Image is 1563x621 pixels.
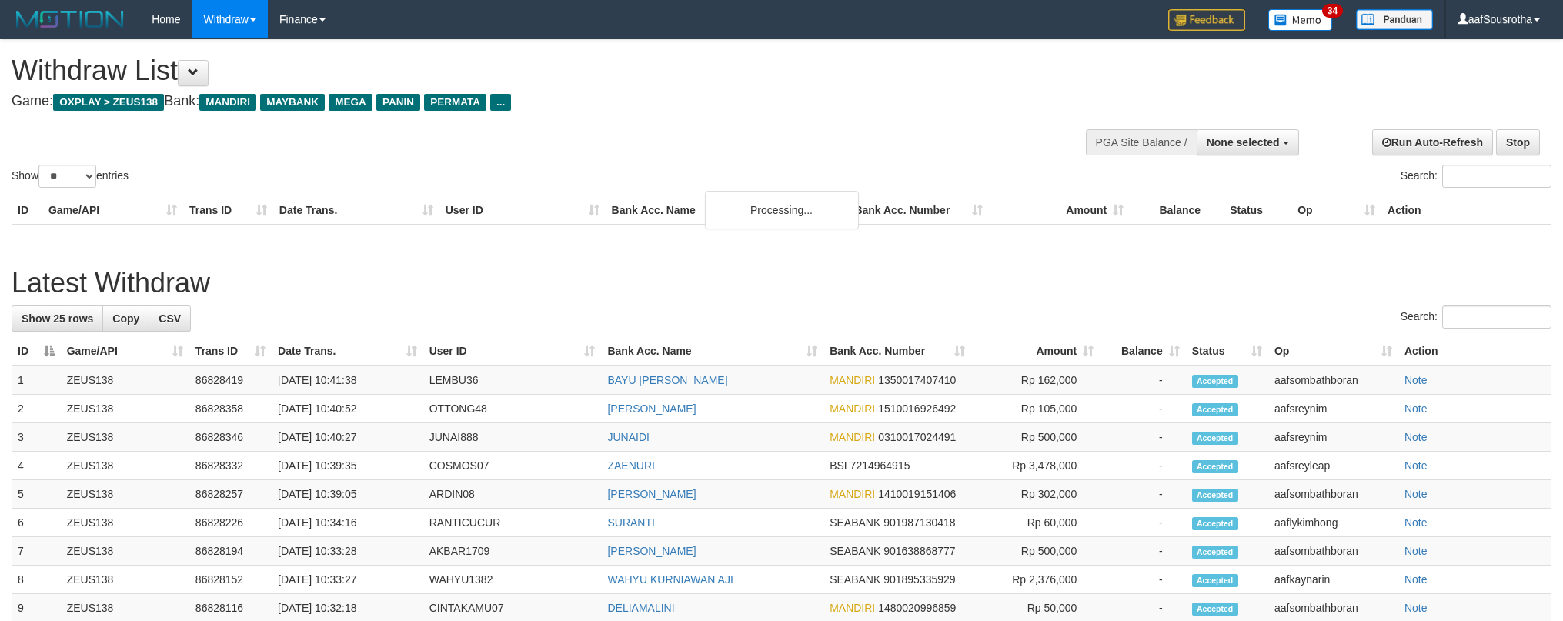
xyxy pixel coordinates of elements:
[607,431,649,443] a: JUNAIDI
[1192,460,1238,473] span: Accepted
[989,196,1130,225] th: Amount
[102,305,149,332] a: Copy
[1100,537,1185,566] td: -
[112,312,139,325] span: Copy
[830,431,875,443] span: MANDIRI
[12,94,1027,109] h4: Game: Bank:
[189,366,272,395] td: 86828419
[1192,403,1238,416] span: Accepted
[424,94,486,111] span: PERMATA
[272,509,423,537] td: [DATE] 10:34:16
[1404,516,1428,529] a: Note
[1268,423,1398,452] td: aafsreynim
[1100,366,1185,395] td: -
[61,480,189,509] td: ZEUS138
[273,196,439,225] th: Date Trans.
[61,537,189,566] td: ZEUS138
[423,452,602,480] td: COSMOS07
[260,94,325,111] span: MAYBANK
[272,366,423,395] td: [DATE] 10:41:38
[12,55,1027,86] h1: Withdraw List
[607,602,674,614] a: DELIAMALINI
[1404,402,1428,415] a: Note
[376,94,420,111] span: PANIN
[12,196,42,225] th: ID
[1398,337,1551,366] th: Action
[848,196,989,225] th: Bank Acc. Number
[607,545,696,557] a: [PERSON_NAME]
[22,312,93,325] span: Show 25 rows
[439,196,606,225] th: User ID
[12,480,61,509] td: 5
[423,509,602,537] td: RANTICUCUR
[971,452,1100,480] td: Rp 3,478,000
[1372,129,1493,155] a: Run Auto-Refresh
[423,537,602,566] td: AKBAR1709
[1224,196,1291,225] th: Status
[830,602,875,614] span: MANDIRI
[1268,9,1333,31] img: Button%20Memo.svg
[12,423,61,452] td: 3
[1401,305,1551,329] label: Search:
[1442,165,1551,188] input: Search:
[189,423,272,452] td: 86828346
[1100,337,1185,366] th: Balance: activate to sort column ascending
[1086,129,1197,155] div: PGA Site Balance /
[189,537,272,566] td: 86828194
[490,94,511,111] span: ...
[1186,337,1268,366] th: Status: activate to sort column ascending
[971,537,1100,566] td: Rp 500,000
[1268,452,1398,480] td: aafsreyleap
[1100,452,1185,480] td: -
[1404,545,1428,557] a: Note
[12,509,61,537] td: 6
[189,566,272,594] td: 86828152
[272,566,423,594] td: [DATE] 10:33:27
[423,366,602,395] td: LEMBU36
[607,374,727,386] a: BAYU [PERSON_NAME]
[189,395,272,423] td: 86828358
[12,268,1551,299] h1: Latest Withdraw
[1404,431,1428,443] a: Note
[830,516,880,529] span: SEABANK
[12,566,61,594] td: 8
[850,459,910,472] span: Copy 7214964915 to clipboard
[272,480,423,509] td: [DATE] 10:39:05
[12,165,129,188] label: Show entries
[1268,480,1398,509] td: aafsombathboran
[1100,509,1185,537] td: -
[272,452,423,480] td: [DATE] 10:39:35
[1168,9,1245,31] img: Feedback.jpg
[883,516,955,529] span: Copy 901987130418 to clipboard
[1268,509,1398,537] td: aaflykimhong
[61,423,189,452] td: ZEUS138
[823,337,971,366] th: Bank Acc. Number: activate to sort column ascending
[1268,537,1398,566] td: aafsombathboran
[878,431,956,443] span: Copy 0310017024491 to clipboard
[1404,374,1428,386] a: Note
[189,509,272,537] td: 86828226
[1291,196,1381,225] th: Op
[607,573,733,586] a: WAHYU KURNIAWAN AJI
[12,337,61,366] th: ID: activate to sort column descending
[1192,603,1238,616] span: Accepted
[607,488,696,500] a: [PERSON_NAME]
[12,8,129,31] img: MOTION_logo.png
[1404,602,1428,614] a: Note
[971,366,1100,395] td: Rp 162,000
[189,452,272,480] td: 86828332
[1192,517,1238,530] span: Accepted
[1401,165,1551,188] label: Search:
[38,165,96,188] select: Showentries
[1207,136,1280,149] span: None selected
[1404,573,1428,586] a: Note
[61,452,189,480] td: ZEUS138
[1268,366,1398,395] td: aafsombathboran
[971,337,1100,366] th: Amount: activate to sort column ascending
[423,395,602,423] td: OTTONG48
[272,337,423,366] th: Date Trans.: activate to sort column ascending
[830,488,875,500] span: MANDIRI
[878,402,956,415] span: Copy 1510016926492 to clipboard
[878,488,956,500] span: Copy 1410019151406 to clipboard
[883,573,955,586] span: Copy 901895335929 to clipboard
